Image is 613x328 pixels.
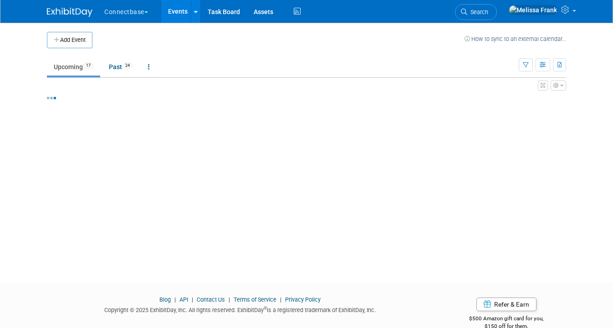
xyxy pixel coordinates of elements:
a: How to sync to an external calendar... [465,35,566,42]
sup: ® [264,306,267,311]
a: Past24 [102,58,139,76]
span: Search [467,9,488,15]
span: | [226,296,232,303]
a: Privacy Policy [285,296,321,303]
img: ExhibitDay [47,8,92,17]
a: Upcoming17 [47,58,100,76]
span: | [278,296,284,303]
span: | [172,296,178,303]
button: Add Event [47,32,92,48]
div: Copyright © 2025 ExhibitDay, Inc. All rights reserved. ExhibitDay is a registered trademark of Ex... [47,304,433,314]
a: API [179,296,188,303]
a: Contact Us [197,296,225,303]
img: loading... [47,97,56,99]
a: Refer & Earn [476,298,536,311]
span: 17 [83,62,93,69]
a: Blog [159,296,171,303]
span: 24 [123,62,133,69]
img: Melissa Frank [509,5,557,15]
span: | [189,296,195,303]
a: Search [455,4,497,20]
a: Terms of Service [234,296,276,303]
